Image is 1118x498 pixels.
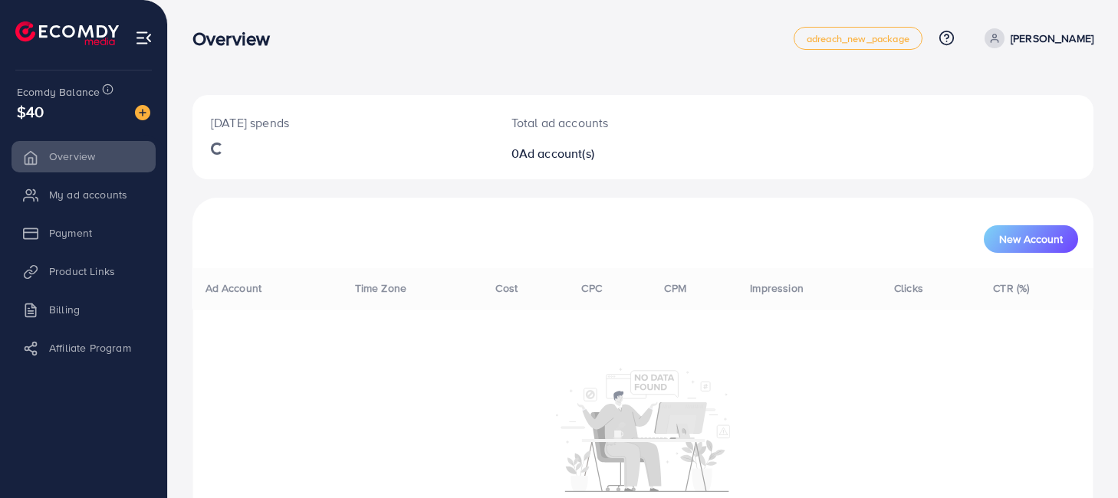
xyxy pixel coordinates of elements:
[17,100,44,123] span: $40
[15,21,119,45] img: logo
[1011,29,1093,48] p: [PERSON_NAME]
[192,28,282,50] h3: Overview
[135,105,150,120] img: image
[978,28,1093,48] a: [PERSON_NAME]
[984,225,1078,253] button: New Account
[17,84,100,100] span: Ecomdy Balance
[519,145,594,162] span: Ad account(s)
[807,34,909,44] span: adreach_new_package
[794,27,922,50] a: adreach_new_package
[511,113,700,132] p: Total ad accounts
[135,29,153,47] img: menu
[999,234,1063,244] span: New Account
[211,113,475,132] p: [DATE] spends
[511,146,700,161] h2: 0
